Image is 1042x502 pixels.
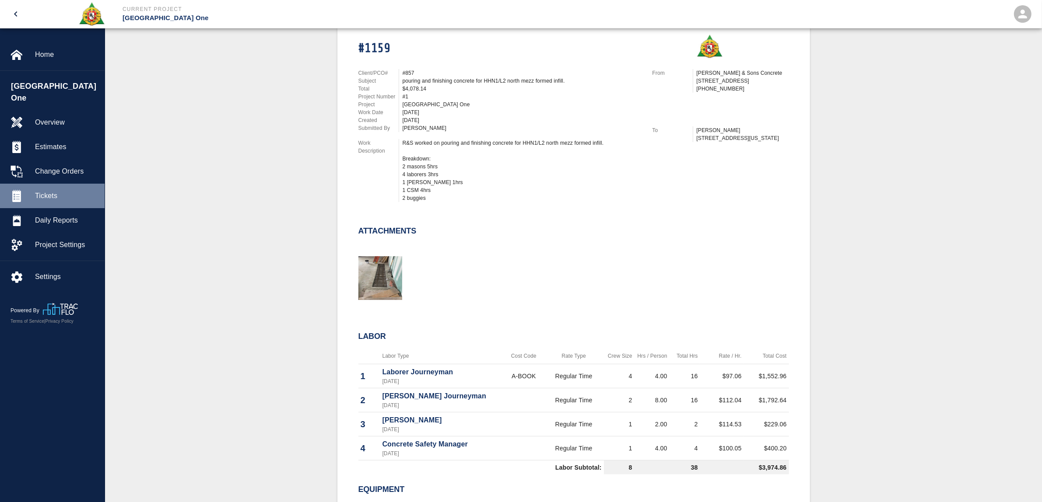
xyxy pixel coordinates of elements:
[696,34,723,59] img: Roger & Sons Concrete
[635,412,670,436] td: 2.00
[635,388,670,412] td: 8.00
[504,364,544,388] td: A-BOOK
[744,388,789,412] td: $1,792.64
[697,134,789,142] p: [STREET_ADDRESS][US_STATE]
[635,348,670,364] th: Hrs / Person
[358,41,642,56] h1: #1159
[744,348,789,364] th: Total Cost
[358,85,399,93] p: Total
[358,77,399,85] p: Subject
[670,436,700,460] td: 4
[358,485,789,495] h2: Equipment
[123,13,568,23] p: [GEOGRAPHIC_DATA] One
[403,77,642,85] div: pouring and finishing concrete for HHN1/L2 north mezz formed infill.
[604,348,635,364] th: Crew Size
[700,436,744,460] td: $100.05
[382,439,502,450] p: Concrete Safety Manager
[544,436,604,460] td: Regular Time
[998,460,1042,502] iframe: Chat Widget
[382,377,502,385] p: [DATE]
[604,436,635,460] td: 1
[700,388,744,412] td: $112.04
[382,415,502,425] p: [PERSON_NAME]
[358,108,399,116] p: Work Date
[358,256,402,300] img: thumbnail
[697,69,789,77] p: [PERSON_NAME] & Sons Concrete
[700,348,744,364] th: Rate / Hr.
[403,124,642,132] div: [PERSON_NAME]
[361,442,378,455] p: 4
[700,364,744,388] td: $97.06
[635,436,670,460] td: 4.00
[635,460,700,475] td: 38
[380,348,504,364] th: Labor Type
[358,93,399,101] p: Project Number
[358,460,604,475] td: Labor Subtotal:
[697,85,789,93] p: [PHONE_NUMBER]
[35,240,98,250] span: Project Settings
[35,215,98,226] span: Daily Reports
[46,319,74,324] a: Privacy Policy
[358,101,399,108] p: Project
[35,191,98,201] span: Tickets
[35,117,98,128] span: Overview
[670,388,700,412] td: 16
[361,394,378,407] p: 2
[700,412,744,436] td: $114.53
[358,116,399,124] p: Created
[544,412,604,436] td: Regular Time
[123,5,568,13] p: Current Project
[403,69,642,77] div: #857
[700,460,789,475] td: $3,974.86
[5,3,26,24] button: open drawer
[382,391,502,401] p: [PERSON_NAME] Journeyman
[35,272,98,282] span: Settings
[697,126,789,134] p: [PERSON_NAME]
[403,108,642,116] div: [DATE]
[358,332,789,342] h2: Labor
[43,303,78,315] img: TracFlo
[744,364,789,388] td: $1,552.96
[358,227,417,236] h2: Attachments
[403,85,642,93] div: $4,078.14
[382,425,502,433] p: [DATE]
[504,348,544,364] th: Cost Code
[604,388,635,412] td: 2
[382,450,502,457] p: [DATE]
[544,348,604,364] th: Rate Type
[670,412,700,436] td: 2
[382,367,502,377] p: Laborer Journeyman
[653,69,693,77] p: From
[544,364,604,388] td: Regular Time
[635,364,670,388] td: 4.00
[382,401,502,409] p: [DATE]
[403,93,642,101] div: #1
[670,364,700,388] td: 16
[11,319,44,324] a: Terms of Service
[544,388,604,412] td: Regular Time
[697,77,789,85] p: [STREET_ADDRESS]
[744,412,789,436] td: $229.06
[358,124,399,132] p: Submitted By
[653,126,693,134] p: To
[35,166,98,177] span: Change Orders
[403,116,642,124] div: [DATE]
[361,418,378,431] p: 3
[35,49,98,60] span: Home
[604,460,635,475] td: 8
[44,319,46,324] span: |
[11,307,43,314] p: Powered By
[403,139,642,202] div: R&S worked on pouring and finishing concrete for HHN1/L2 north mezz formed infill. Breakdown: 2 m...
[358,69,399,77] p: Client/PCO#
[358,139,399,155] p: Work Description
[604,412,635,436] td: 1
[35,142,98,152] span: Estimates
[403,101,642,108] div: [GEOGRAPHIC_DATA] One
[604,364,635,388] td: 4
[78,2,105,26] img: Roger & Sons Concrete
[11,80,100,104] span: [GEOGRAPHIC_DATA] One
[670,348,700,364] th: Total Hrs
[361,370,378,383] p: 1
[744,436,789,460] td: $400.20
